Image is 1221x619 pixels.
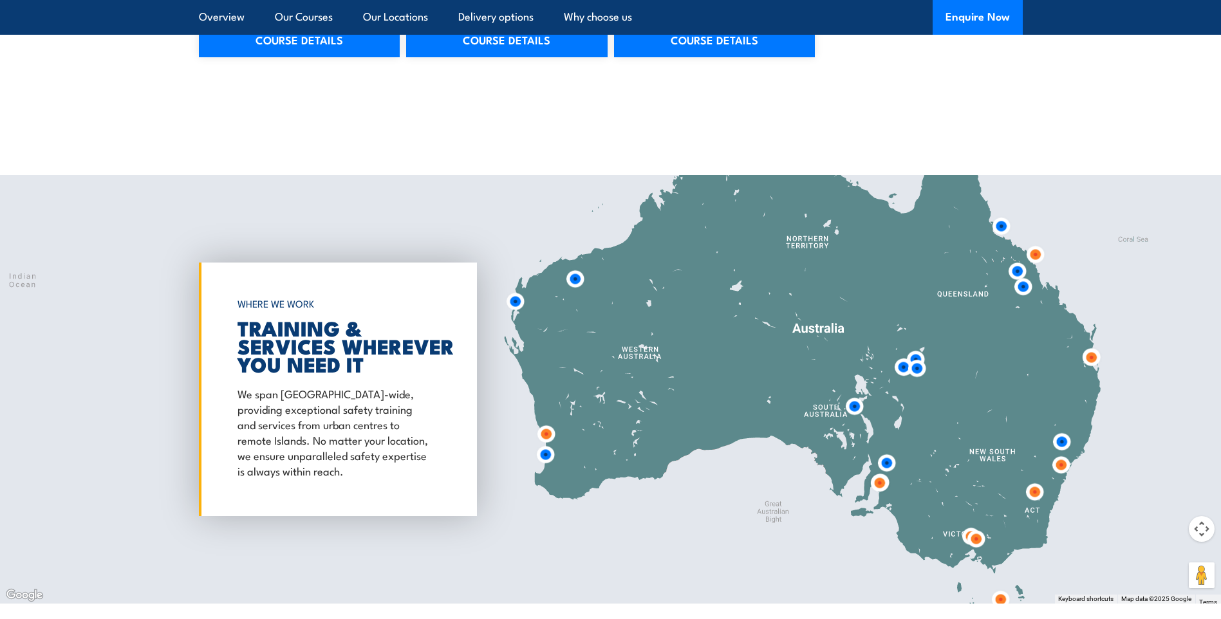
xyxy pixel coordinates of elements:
a: COURSE DETAILS [406,21,608,57]
img: Google [3,587,46,604]
p: We span [GEOGRAPHIC_DATA]-wide, providing exceptional safety training and services from urban cen... [238,385,432,478]
a: COURSE DETAILS [614,21,816,57]
span: Map data ©2025 Google [1121,595,1191,602]
a: COURSE DETAILS [199,21,400,57]
a: Terms [1199,598,1217,605]
h6: WHERE WE WORK [238,292,432,315]
button: Map camera controls [1189,516,1215,542]
a: Open this area in Google Maps (opens a new window) [3,587,46,604]
button: Drag Pegman onto the map to open Street View [1189,562,1215,588]
h2: TRAINING & SERVICES WHEREVER YOU NEED IT [238,319,432,373]
button: Keyboard shortcuts [1058,595,1114,604]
